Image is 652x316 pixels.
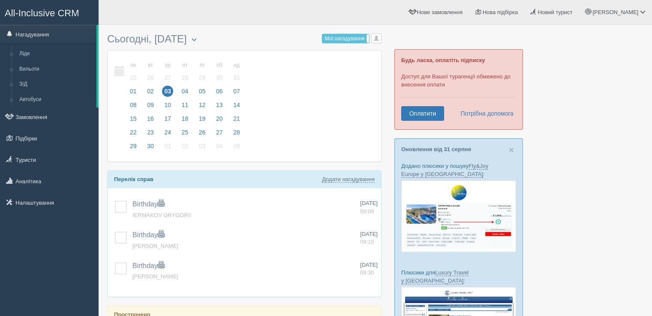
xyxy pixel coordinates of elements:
span: 31 [231,72,242,83]
span: 27 [162,72,173,83]
b: Перелік справ [114,176,153,182]
a: [PERSON_NAME] [132,273,178,280]
a: З/Д [15,77,96,92]
span: Новий турист [538,9,573,15]
small: чт [180,62,191,69]
a: 23 [142,128,159,141]
small: пн [128,62,139,69]
a: 17 [159,114,176,128]
a: [PERSON_NAME] [132,243,178,249]
span: [PERSON_NAME] [592,9,638,15]
span: 01 [128,86,139,97]
a: [DATE] 09:15 [360,230,378,246]
a: [DATE] 09:00 [360,200,378,215]
span: × [509,145,514,155]
span: 09 [145,99,156,110]
span: 27 [214,127,225,138]
span: 02 [180,140,191,152]
a: All-Inclusive CRM [0,0,98,24]
span: 14 [231,99,242,110]
a: 05 [194,86,210,100]
a: Birthday [132,262,165,269]
a: 01 [159,141,176,155]
a: 02 [177,141,193,155]
small: сб [214,62,225,69]
a: ср 27 [159,57,176,86]
small: пт [197,62,208,69]
a: Birthday [132,200,165,208]
a: 26 [194,128,210,141]
a: 03 [194,141,210,155]
a: 13 [211,100,228,114]
span: [DATE] [360,231,378,237]
a: 15 [125,114,141,128]
a: [DATE] 09:30 [360,261,378,277]
span: 02 [145,86,156,97]
span: 26 [145,72,156,83]
span: 03 [197,140,208,152]
a: 16 [142,114,159,128]
span: 05 [197,86,208,97]
a: 21 [228,114,243,128]
span: 09:30 [360,269,374,276]
b: Будь ласка, оплатіть підписку [401,57,485,63]
a: Ліди [15,46,96,62]
a: 05 [228,141,243,155]
a: 20 [211,114,228,128]
span: 11 [180,99,191,110]
a: 12 [194,100,210,114]
span: 30 [145,140,156,152]
a: сб 30 [211,57,228,86]
a: 22 [125,128,141,141]
span: 13 [214,99,225,110]
span: 09:00 [360,208,374,215]
p: Додано плюсики у пошуку : [401,162,516,178]
a: 24 [159,128,176,141]
span: 03 [162,86,173,97]
p: Плюсики для : [401,268,516,285]
span: 16 [145,113,156,124]
span: 01 [162,140,173,152]
a: 01 [125,86,141,100]
a: 11 [177,100,193,114]
span: 05 [231,140,242,152]
a: Оплатити [401,106,444,121]
span: 29 [197,72,208,83]
a: 02 [142,86,159,100]
span: 21 [231,113,242,124]
a: Luxury Travel у [GEOGRAPHIC_DATA] [401,269,469,284]
a: IERMAKOV GRYGORII [132,212,191,218]
span: 17 [162,113,173,124]
img: fly-joy-de-proposal-crm-for-travel-agency.png [401,180,516,252]
span: 26 [197,127,208,138]
span: 15 [128,113,139,124]
a: Автобуси [15,92,96,107]
a: 06 [211,86,228,100]
a: 25 [177,128,193,141]
span: 19 [197,113,208,124]
span: 29 [128,140,139,152]
span: Нове замовлення [417,9,463,15]
a: вт 26 [142,57,159,86]
small: нд [231,62,242,69]
a: пт 29 [194,57,210,86]
a: Оновлення від 31 серпня [401,146,471,152]
span: 04 [214,140,225,152]
span: 23 [145,127,156,138]
a: 04 [177,86,193,100]
a: 04 [211,141,228,155]
span: 28 [180,72,191,83]
a: Додати нагадування [322,176,375,183]
h3: Сьогодні, [DATE] [107,33,382,46]
span: 08 [128,99,139,110]
a: чт 28 [177,57,193,86]
a: 28 [228,128,243,141]
a: 08 [125,100,141,114]
a: Потрібна допомога [455,106,514,121]
small: ср [162,62,173,69]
